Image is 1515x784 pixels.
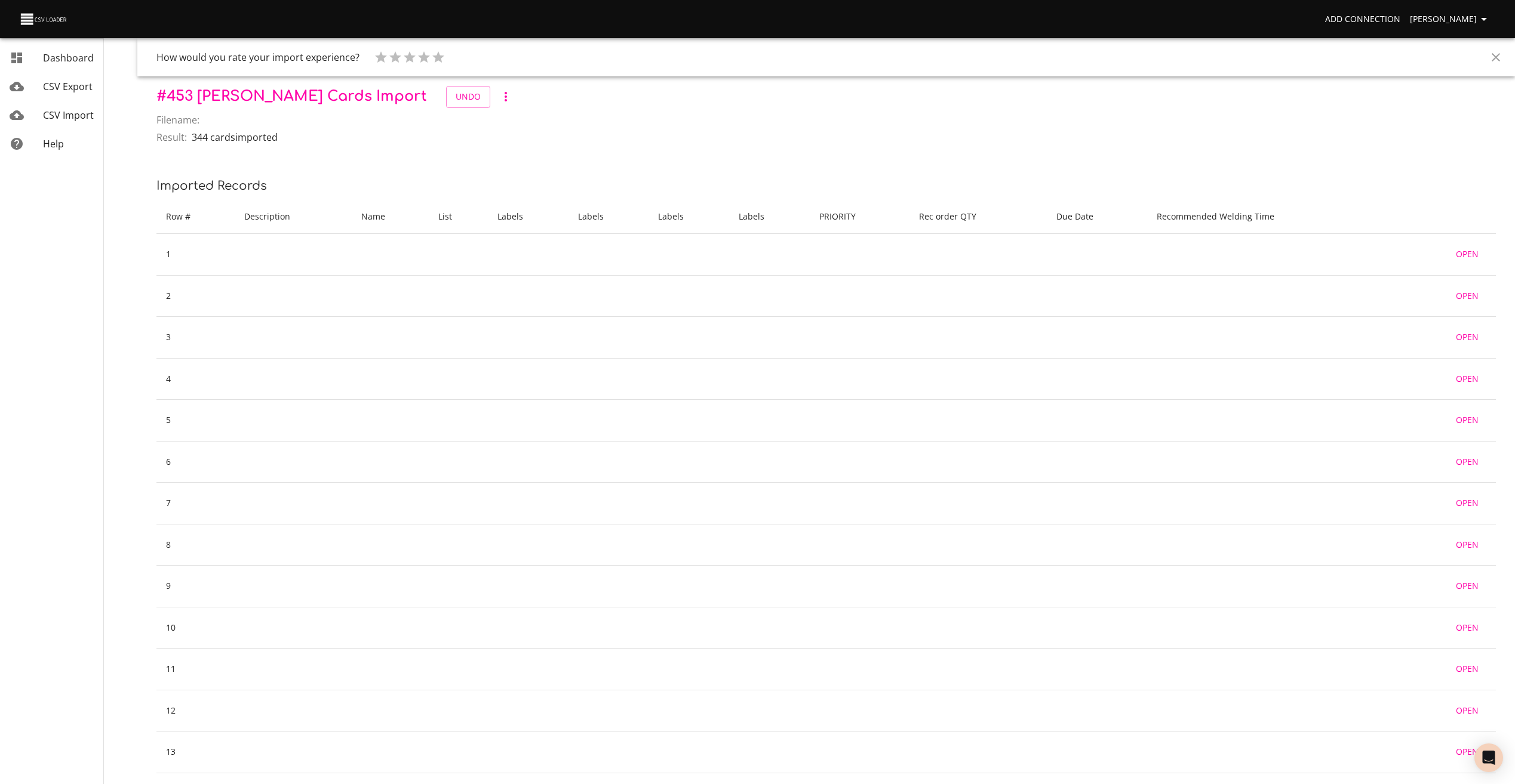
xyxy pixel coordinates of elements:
[1325,12,1400,27] span: Add Connection
[156,358,235,400] td: 4
[429,200,488,234] th: List
[909,200,1047,234] th: Rec order QTY
[156,441,235,483] td: 6
[19,11,69,27] img: CSV Loader
[446,86,490,108] button: Undo
[1453,662,1482,677] span: Open
[1453,496,1482,511] span: Open
[1448,492,1486,514] a: Open
[156,566,235,607] td: 9
[1448,409,1486,431] a: Open
[1453,455,1482,470] span: Open
[156,200,235,234] th: Row #
[1147,200,1393,234] th: Recommended Welding Time
[156,524,235,566] td: 8
[1453,372,1482,387] span: Open
[192,130,278,144] p: 344 cards imported
[649,200,729,234] th: Labels
[1448,326,1486,348] a: Open
[1474,743,1503,772] div: Open Intercom Messenger
[352,200,429,234] th: Name
[810,200,909,234] th: PRIORITY
[156,88,427,104] span: # 453 [PERSON_NAME] Cards Import
[1448,451,1486,473] a: Open
[156,607,235,649] td: 10
[156,113,199,127] span: Filename:
[1453,579,1482,594] span: Open
[1448,575,1486,597] a: Open
[43,80,93,93] span: CSV Export
[488,200,568,234] th: Labels
[456,89,481,104] span: Undo
[1453,289,1482,304] span: Open
[156,234,235,276] td: 1
[1320,8,1405,30] a: Add Connection
[43,109,94,122] span: CSV Import
[1453,247,1482,262] span: Open
[156,690,235,731] td: 12
[729,200,810,234] th: Labels
[1448,741,1486,763] a: Open
[1410,12,1491,27] span: [PERSON_NAME]
[1453,621,1482,635] span: Open
[1047,200,1148,234] th: Due Date
[1448,658,1486,680] a: Open
[1448,700,1486,722] a: Open
[156,649,235,690] td: 11
[1448,617,1486,639] a: Open
[1448,368,1486,390] a: Open
[1448,243,1486,266] a: Open
[156,179,267,193] span: Imported records
[156,49,359,66] h6: How would you rate your import experience?
[156,400,235,442] td: 5
[1448,285,1486,307] a: Open
[1453,413,1482,428] span: Open
[43,51,94,64] span: Dashboard
[156,483,235,524] td: 7
[1453,330,1482,345] span: Open
[568,200,649,234] th: Labels
[156,731,235,773] td: 13
[1448,534,1486,556] a: Open
[1453,703,1482,718] span: Open
[1453,538,1482,552] span: Open
[235,200,352,234] th: Description
[1405,8,1496,30] button: [PERSON_NAME]
[156,317,235,359] td: 3
[156,130,187,144] span: Result:
[156,275,235,317] td: 2
[1453,745,1482,760] span: Open
[43,137,64,150] span: Help
[1482,43,1510,72] button: Close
